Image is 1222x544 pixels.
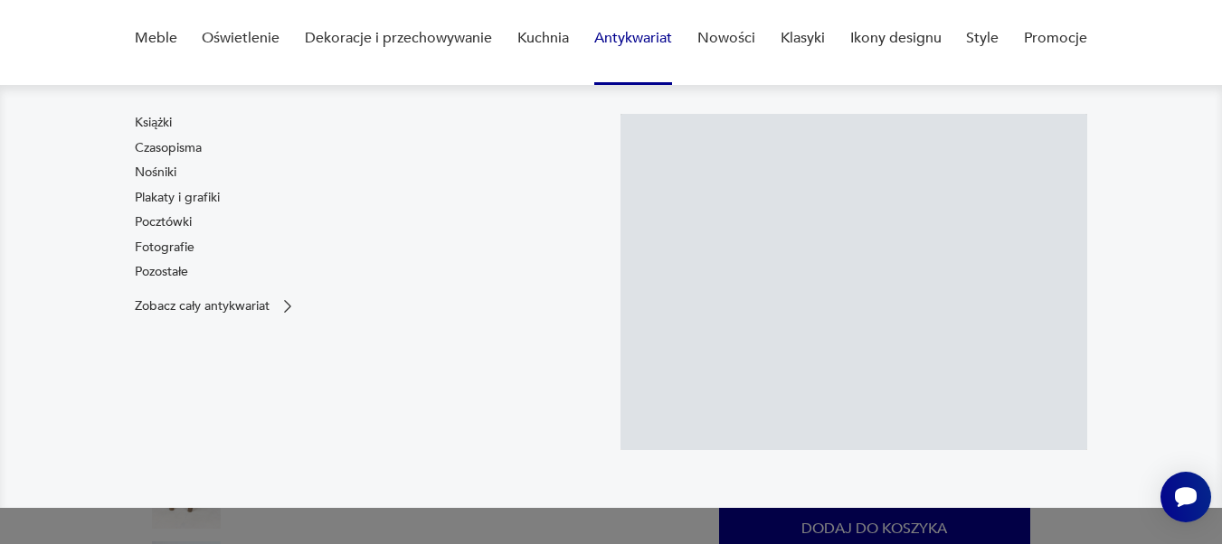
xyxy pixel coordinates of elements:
[966,4,999,73] a: Style
[135,139,202,157] a: Czasopisma
[135,263,188,281] a: Pozostałe
[135,239,194,257] a: Fotografie
[135,164,176,182] a: Nośniki
[135,4,177,73] a: Meble
[1160,472,1211,522] iframe: Smartsupp widget button
[697,4,755,73] a: Nowości
[517,4,569,73] a: Kuchnia
[135,213,192,231] a: Pocztówki
[202,4,279,73] a: Oświetlenie
[135,297,297,315] a: Zobacz cały antykwariat
[594,4,672,73] a: Antykwariat
[781,4,825,73] a: Klasyki
[305,4,492,73] a: Dekoracje i przechowywanie
[135,114,172,132] a: Książki
[1024,4,1087,73] a: Promocje
[135,189,220,207] a: Plakaty i grafiki
[135,300,270,312] p: Zobacz cały antykwariat
[850,4,942,73] a: Ikony designu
